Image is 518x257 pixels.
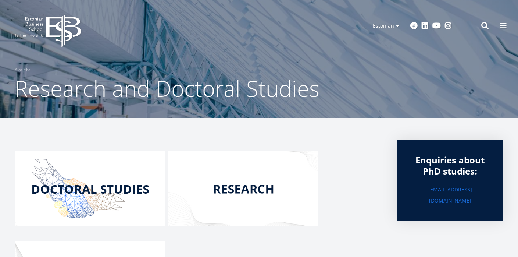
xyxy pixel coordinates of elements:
a: Instagram [444,22,452,29]
a: Youtube [432,22,441,29]
div: Enquiries about PhD studies: [411,155,489,177]
a: [EMAIL_ADDRESS][DOMAIN_NAME] [411,184,489,206]
a: Linkedin [421,22,429,29]
a: Facebook [410,22,418,29]
span: Research and Doctoral Studies [15,73,319,103]
a: Avaleht [15,66,30,74]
